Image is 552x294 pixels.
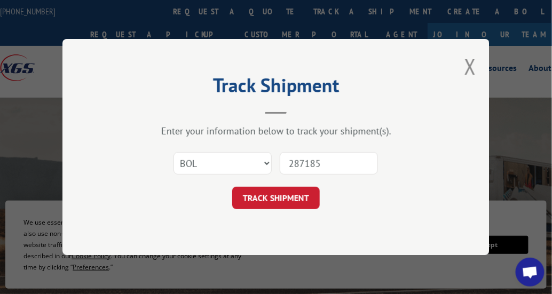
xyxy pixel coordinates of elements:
h2: Track Shipment [116,78,436,98]
div: Enter your information below to track your shipment(s). [116,125,436,137]
input: Number(s) [280,152,378,174]
button: TRACK SHIPMENT [232,187,320,209]
div: Open chat [516,258,545,287]
button: Close modal [464,52,476,81]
